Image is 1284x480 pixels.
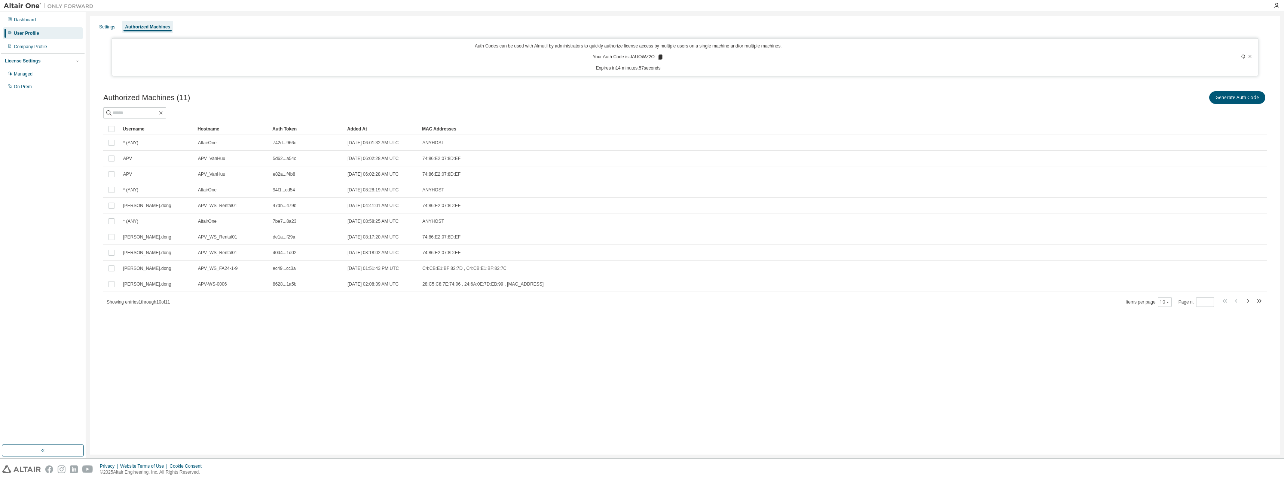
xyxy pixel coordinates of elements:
span: 74:86:E2:07:8D:EF [422,203,461,209]
span: AltairOne [198,140,217,146]
div: Added At [347,123,416,135]
span: APV [123,171,132,177]
span: APV-WS-0006 [198,281,227,287]
div: On Prem [14,84,32,90]
div: Company Profile [14,44,47,50]
span: 74:86:E2:07:8D:EF [422,250,461,256]
span: [DATE] 06:02:28 AM UTC [348,156,399,161]
span: APV_WS_Rental01 [198,203,237,209]
span: APV_WS_Rental01 [198,250,237,256]
span: * (ANY) [123,187,138,193]
span: [DATE] 08:58:25 AM UTC [348,218,399,224]
div: Website Terms of Use [120,463,169,469]
span: Authorized Machines (11) [103,93,190,102]
div: Privacy [100,463,120,469]
div: Dashboard [14,17,36,23]
span: [DATE] 06:01:32 AM UTC [348,140,399,146]
span: [PERSON_NAME].dong [123,203,171,209]
span: ANYHOST [422,140,444,146]
span: de1a...f29a [273,234,295,240]
span: [DATE] 06:02:28 AM UTC [348,171,399,177]
span: Showing entries 1 through 10 of 11 [107,299,170,305]
span: 5d62...a54c [273,156,296,161]
span: 47db...479b [273,203,296,209]
span: APV_VanHuu [198,156,225,161]
img: linkedin.svg [70,465,78,473]
span: ec49...cc3a [273,265,296,271]
p: Auth Codes can be used with Almutil by administrators to quickly authorize license access by mult... [117,43,1140,49]
img: youtube.svg [82,465,93,473]
img: altair_logo.svg [2,465,41,473]
span: [DATE] 08:17:20 AM UTC [348,234,399,240]
span: Page n. [1178,297,1214,307]
span: [PERSON_NAME].dong [123,265,171,271]
span: APV_WS_FA24-1-9 [198,265,238,271]
span: [DATE] 02:08:39 AM UTC [348,281,399,287]
span: ANYHOST [422,187,444,193]
span: [PERSON_NAME].dong [123,281,171,287]
span: AltairOne [198,187,217,193]
span: 8628...1a5b [273,281,296,287]
div: Settings [99,24,115,30]
span: C4:CB:E1:BF:82:7D , C4:CB:E1:BF:82:7C [422,265,507,271]
div: MAC Addresses [422,123,1188,135]
span: 74:86:E2:07:8D:EF [422,171,461,177]
img: instagram.svg [58,465,65,473]
div: Username [123,123,192,135]
span: Items per page [1126,297,1172,307]
span: 94f1...cd54 [273,187,295,193]
div: Cookie Consent [169,463,206,469]
span: 74:86:E2:07:8D:EF [422,234,461,240]
button: Generate Auth Code [1209,91,1265,104]
p: © 2025 Altair Engineering, Inc. All Rights Reserved. [100,469,206,476]
span: [DATE] 04:41:01 AM UTC [348,203,399,209]
span: * (ANY) [123,218,138,224]
span: [DATE] 01:51:43 PM UTC [348,265,399,271]
span: [DATE] 08:28:19 AM UTC [348,187,399,193]
div: Authorized Machines [125,24,170,30]
div: User Profile [14,30,39,36]
p: Expires in 14 minutes, 57 seconds [117,65,1140,71]
span: 40d4...1d02 [273,250,296,256]
span: 28:C5:C8:7E:74:06 , 24:6A:0E:7D:EB:99 , [MAC_ADDRESS] [422,281,544,287]
div: Managed [14,71,33,77]
span: APV_WS_Rental01 [198,234,237,240]
span: [PERSON_NAME].dong [123,234,171,240]
button: 10 [1160,299,1170,305]
div: Auth Token [272,123,341,135]
img: Altair One [4,2,97,10]
span: APV [123,156,132,161]
span: [PERSON_NAME].dong [123,250,171,256]
img: facebook.svg [45,465,53,473]
span: [DATE] 08:18:02 AM UTC [348,250,399,256]
span: e82a...f4b8 [273,171,295,177]
span: 7be7...8a23 [273,218,296,224]
span: ANYHOST [422,218,444,224]
span: * (ANY) [123,140,138,146]
span: APV_VanHuu [198,171,225,177]
span: 74:86:E2:07:8D:EF [422,156,461,161]
p: Your Auth Code is: JAUOWZ2O [593,54,664,61]
div: Hostname [198,123,266,135]
span: AltairOne [198,218,217,224]
div: License Settings [5,58,40,64]
span: 742d...966c [273,140,296,146]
